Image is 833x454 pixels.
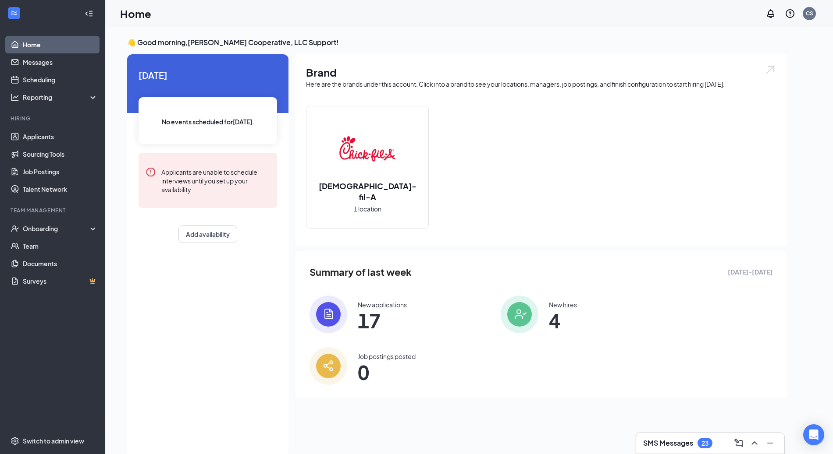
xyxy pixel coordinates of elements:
span: No events scheduled for [DATE] . [162,117,254,127]
span: 17 [358,313,407,328]
img: icon [310,296,347,333]
div: New applications [358,300,407,309]
div: Hiring [11,115,96,122]
a: Applicants [23,128,98,145]
a: Documents [23,255,98,272]
h3: SMS Messages [643,438,693,448]
svg: Notifications [765,8,776,19]
div: Here are the brands under this account. Click into a brand to see your locations, managers, job p... [306,80,776,88]
a: Scheduling [23,71,98,88]
a: SurveysCrown [23,272,98,290]
button: ComposeMessage [732,436,746,450]
div: Job postings posted [358,352,416,361]
div: New hires [549,300,577,309]
img: icon [501,296,538,333]
span: Summary of last week [310,264,412,280]
div: CS [806,10,813,17]
img: icon [310,347,347,385]
svg: WorkstreamLogo [10,9,18,18]
div: Applicants are unable to schedule interviews until you set up your availability. [161,167,270,194]
svg: ChevronUp [749,438,760,448]
button: ChevronUp [748,436,762,450]
div: Reporting [23,93,98,102]
img: Chick-fil-A [339,121,395,177]
span: [DATE] - [DATE] [728,267,772,277]
svg: QuestionInfo [785,8,795,19]
img: open.6027fd2a22e1237b5b06.svg [765,65,776,75]
h1: Home [120,6,151,21]
div: Switch to admin view [23,436,84,445]
svg: Error [146,167,156,177]
svg: Analysis [11,93,19,102]
button: Add availability [178,225,237,243]
button: Minimize [763,436,777,450]
a: Messages [23,53,98,71]
div: Onboarding [23,224,90,233]
span: 4 [549,313,577,328]
svg: Collapse [85,9,93,18]
h2: [DEMOGRAPHIC_DATA]-fil-A [306,180,428,202]
div: Open Intercom Messenger [803,424,824,445]
div: Team Management [11,207,96,214]
svg: ComposeMessage [733,438,744,448]
a: Sourcing Tools [23,145,98,163]
svg: Settings [11,436,19,445]
a: Team [23,237,98,255]
a: Home [23,36,98,53]
span: [DATE] [139,68,277,82]
svg: UserCheck [11,224,19,233]
div: 23 [701,440,708,447]
span: 0 [358,364,416,380]
a: Talent Network [23,180,98,198]
h1: Brand [306,65,776,80]
svg: Minimize [765,438,776,448]
a: Job Postings [23,163,98,180]
h3: 👋 Good morning, [PERSON_NAME] Cooperative, LLC Support ! [127,38,787,47]
span: 1 location [354,204,381,214]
